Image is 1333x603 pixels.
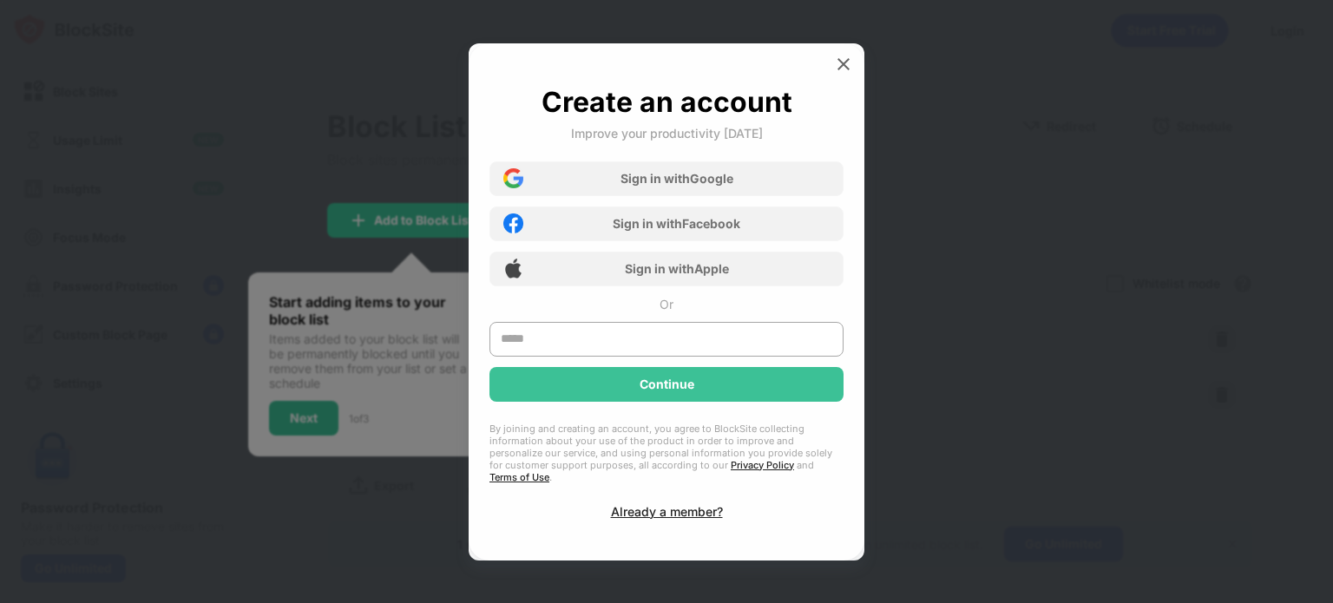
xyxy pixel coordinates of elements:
[503,259,523,279] img: apple-icon.png
[621,171,733,186] div: Sign in with Google
[611,504,723,519] div: Already a member?
[613,216,740,231] div: Sign in with Facebook
[571,126,763,141] div: Improve your productivity [DATE]
[542,85,792,119] div: Create an account
[660,297,673,311] div: Or
[640,377,694,391] div: Continue
[625,261,729,276] div: Sign in with Apple
[489,471,549,483] a: Terms of Use
[503,168,523,188] img: google-icon.png
[731,459,794,471] a: Privacy Policy
[489,423,844,483] div: By joining and creating an account, you agree to BlockSite collecting information about your use ...
[503,213,523,233] img: facebook-icon.png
